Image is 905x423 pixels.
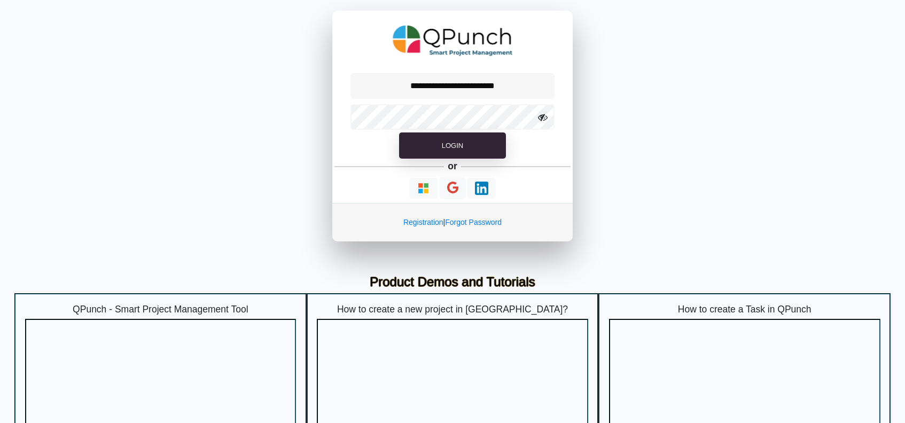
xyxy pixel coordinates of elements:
h5: QPunch - Smart Project Management Tool [25,304,297,315]
button: Continue With Microsoft Azure [409,178,438,199]
button: Continue With LinkedIn [467,178,496,199]
button: Login [399,132,506,159]
a: Registration [403,218,443,226]
button: Continue With Google [440,177,466,199]
h5: How to create a Task in QPunch [609,304,880,315]
img: QPunch [393,21,513,60]
img: Loading... [475,182,488,195]
span: Login [442,142,463,150]
h3: Product Demos and Tutorials [22,275,883,290]
a: Forgot Password [445,218,502,226]
h5: or [446,159,459,174]
div: | [332,203,573,241]
h5: How to create a new project in [GEOGRAPHIC_DATA]? [317,304,588,315]
img: Loading... [417,182,430,195]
